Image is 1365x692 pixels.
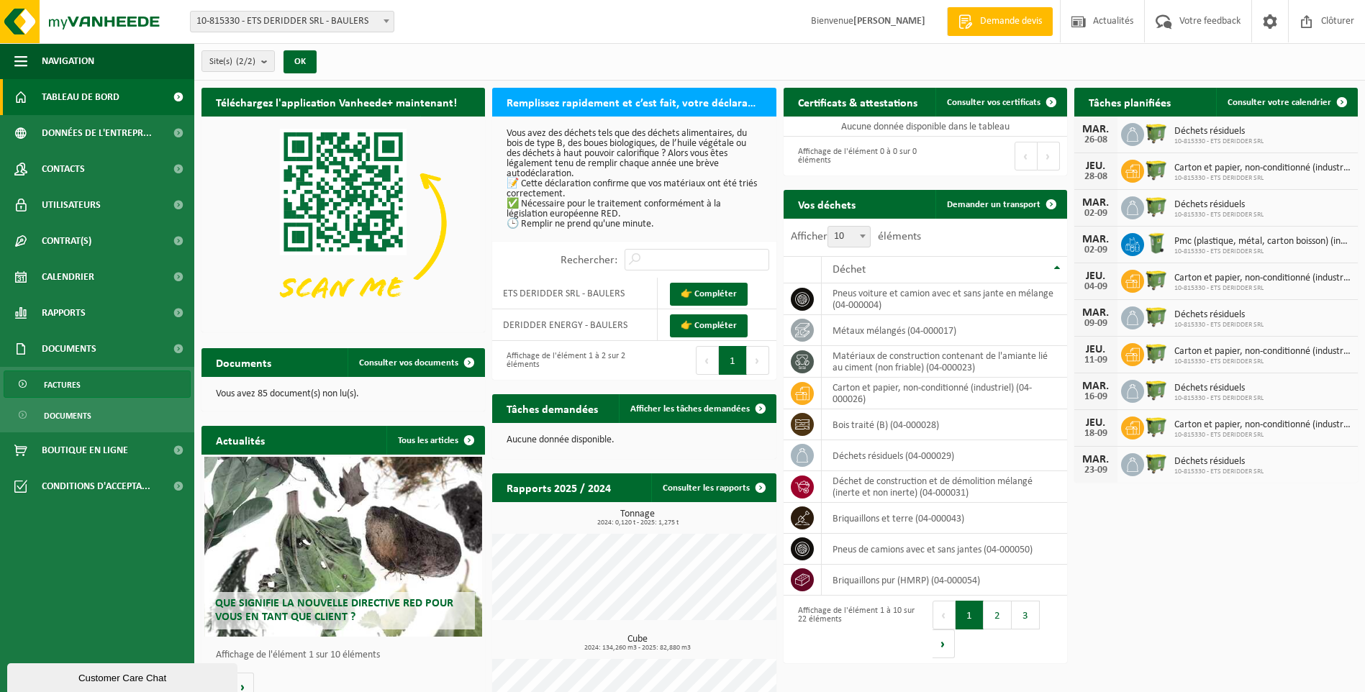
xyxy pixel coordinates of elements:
[190,11,394,32] span: 10-815330 - ETS DERIDDER SRL - BAULERS
[1081,172,1110,182] div: 28-08
[1174,394,1264,403] span: 10-815330 - ETS DERIDDER SRL
[784,117,1067,137] td: Aucune donnée disponible dans le tableau
[822,471,1067,503] td: déchet de construction et de démolition mélangé (inerte et non inerte) (04-000031)
[492,309,658,341] td: DERIDDER ENERGY - BAULERS
[651,473,775,502] a: Consulter les rapports
[492,473,625,501] h2: Rapports 2025 / 2024
[933,601,956,629] button: Previous
[947,200,1040,209] span: Demander un transport
[42,115,152,151] span: Données de l'entrepr...
[499,519,776,527] span: 2024: 0,120 t - 2025: 1,275 t
[1144,414,1169,439] img: WB-1100-HPE-GN-50
[791,231,921,242] label: Afficher éléments
[201,426,279,454] h2: Actualités
[791,599,918,660] div: Affichage de l'élément 1 à 10 sur 22 éléments
[499,645,776,652] span: 2024: 134,260 m3 - 2025: 82,880 m3
[42,295,86,331] span: Rapports
[1081,344,1110,355] div: JEU.
[1144,268,1169,292] img: WB-1100-HPE-GN-50
[1081,307,1110,319] div: MAR.
[935,190,1066,219] a: Demander un transport
[236,57,255,66] count: (2/2)
[984,601,1012,629] button: 2
[1144,231,1169,255] img: WB-0240-HPE-GN-50
[1015,142,1038,170] button: Previous
[1081,417,1110,429] div: JEU.
[1144,304,1169,329] img: WB-1100-HPE-GN-50
[492,88,776,116] h2: Remplissez rapidement et c’est fait, votre déclaration RED pour 2025
[209,51,255,73] span: Site(s)
[499,509,776,527] h3: Tonnage
[1081,197,1110,209] div: MAR.
[1081,209,1110,219] div: 02-09
[1081,135,1110,145] div: 26-08
[822,409,1067,440] td: bois traité (B) (04-000028)
[1174,273,1351,284] span: Carton et papier, non-conditionné (industriel)
[719,346,747,375] button: 1
[1174,456,1264,468] span: Déchets résiduels
[499,345,627,376] div: Affichage de l'élément 1 à 2 sur 2 éléments
[42,259,94,295] span: Calendrier
[42,79,119,115] span: Tableau de bord
[1174,358,1351,366] span: 10-815330 - ETS DERIDDER SRL
[201,50,275,72] button: Site(s)(2/2)
[1081,319,1110,329] div: 09-09
[1081,381,1110,392] div: MAR.
[1174,163,1351,174] span: Carton et papier, non-conditionné (industriel)
[822,534,1067,565] td: pneus de camions avec et sans jantes (04-000050)
[947,98,1040,107] span: Consulter vos certificats
[348,348,484,377] a: Consulter vos documents
[1174,419,1351,431] span: Carton et papier, non-conditionné (industriel)
[1174,199,1264,211] span: Déchets résiduels
[791,140,918,172] div: Affichage de l'élément 0 à 0 sur 0 éléments
[1174,309,1264,321] span: Déchets résiduels
[1216,88,1356,117] a: Consulter votre calendrier
[976,14,1046,29] span: Demande devis
[1144,378,1169,402] img: WB-1100-HPE-GN-50
[1144,451,1169,475] img: WB-1100-HPE-GN-50
[1081,234,1110,245] div: MAR.
[42,151,85,187] span: Contacts
[1174,284,1351,293] span: 10-815330 - ETS DERIDDER SRL
[42,331,96,367] span: Documents
[822,283,1067,315] td: pneus voiture et camion avec et sans jante en mélange (04-000004)
[696,346,719,375] button: Previous
[7,660,240,692] iframe: chat widget
[201,348,286,376] h2: Documents
[1174,174,1351,183] span: 10-815330 - ETS DERIDDER SRL
[1174,211,1264,219] span: 10-815330 - ETS DERIDDER SRL
[828,227,870,247] span: 10
[216,389,471,399] p: Vous avez 85 document(s) non lu(s).
[1174,346,1351,358] span: Carton et papier, non-conditionné (industriel)
[747,346,769,375] button: Next
[1081,160,1110,172] div: JEU.
[507,435,761,445] p: Aucune donnée disponible.
[1081,270,1110,282] div: JEU.
[1081,392,1110,402] div: 16-09
[1144,158,1169,182] img: WB-1100-HPE-GN-50
[201,88,471,116] h2: Téléchargez l'application Vanheede+ maintenant!
[619,394,775,423] a: Afficher les tâches demandées
[386,426,484,455] a: Tous les articles
[42,223,91,259] span: Contrat(s)
[1174,137,1264,146] span: 10-815330 - ETS DERIDDER SRL
[42,43,94,79] span: Navigation
[4,401,191,429] a: Documents
[822,440,1067,471] td: déchets résiduels (04-000029)
[4,370,191,398] a: Factures
[1081,355,1110,365] div: 11-09
[191,12,394,32] span: 10-815330 - ETS DERIDDER SRL - BAULERS
[670,283,748,306] a: 👉 Compléter
[1174,383,1264,394] span: Déchets résiduels
[1174,126,1264,137] span: Déchets résiduels
[499,634,776,652] h3: Cube
[284,50,317,73] button: OK
[44,402,91,429] span: Documents
[822,565,1067,596] td: briquaillons pur (HMRP) (04-000054)
[42,432,128,468] span: Boutique en ligne
[359,358,458,368] span: Consulter vos documents
[42,187,101,223] span: Utilisateurs
[833,264,866,276] span: Déchet
[1081,245,1110,255] div: 02-09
